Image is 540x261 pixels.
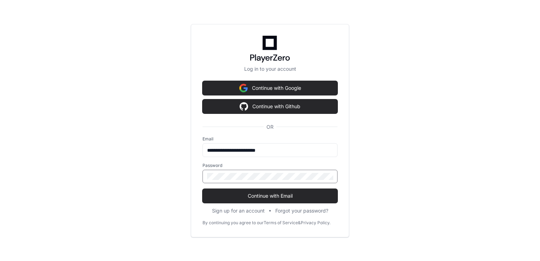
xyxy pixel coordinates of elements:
[202,192,337,199] span: Continue with Email
[202,136,337,142] label: Email
[264,123,276,130] span: OR
[212,207,265,214] button: Sign up for an account
[301,220,330,226] a: Privacy Policy.
[264,220,298,226] a: Terms of Service
[202,220,264,226] div: By continuing you agree to our
[202,163,337,168] label: Password
[202,65,337,72] p: Log in to your account
[202,81,337,95] button: Continue with Google
[240,99,248,114] img: Sign in with google
[202,99,337,114] button: Continue with Github
[202,189,337,203] button: Continue with Email
[298,220,301,226] div: &
[239,81,248,95] img: Sign in with google
[275,207,328,214] button: Forgot your password?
